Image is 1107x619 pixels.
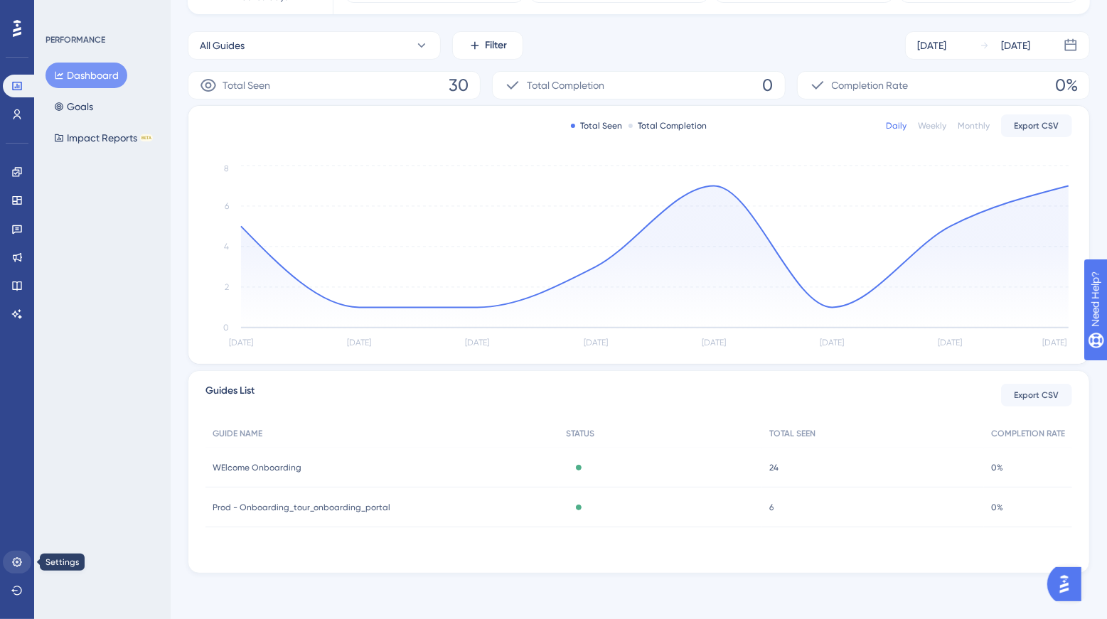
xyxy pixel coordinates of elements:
[1055,74,1078,97] span: 0%
[188,31,441,60] button: All Guides
[769,502,774,513] span: 6
[1001,37,1030,54] div: [DATE]
[33,4,89,21] span: Need Help?
[527,77,604,94] span: Total Completion
[1015,389,1059,401] span: Export CSV
[224,242,229,252] tspan: 4
[991,502,1003,513] span: 0%
[46,94,102,119] button: Goals
[486,37,508,54] span: Filter
[584,338,608,348] tspan: [DATE]
[213,428,262,439] span: GUIDE NAME
[200,37,245,54] span: All Guides
[763,74,774,97] span: 0
[46,63,127,88] button: Dashboard
[46,34,105,45] div: PERFORMANCE
[571,120,623,131] div: Total Seen
[213,462,301,473] span: WElcome Onboarding
[1047,563,1090,605] iframe: UserGuiding AI Assistant Launcher
[1001,114,1072,137] button: Export CSV
[832,77,909,94] span: Completion Rate
[917,37,946,54] div: [DATE]
[466,338,490,348] tspan: [DATE]
[225,282,229,292] tspan: 2
[213,502,390,513] span: Prod - Onboarding_tour_onboarding_portal
[205,382,255,408] span: Guides List
[938,338,963,348] tspan: [DATE]
[629,120,707,131] div: Total Completion
[1042,338,1066,348] tspan: [DATE]
[991,428,1065,439] span: COMPLETION RATE
[1015,120,1059,131] span: Export CSV
[223,323,229,333] tspan: 0
[449,74,469,97] span: 30
[918,120,946,131] div: Weekly
[958,120,990,131] div: Monthly
[1001,384,1072,407] button: Export CSV
[140,134,153,141] div: BETA
[225,201,229,211] tspan: 6
[702,338,726,348] tspan: [DATE]
[223,77,270,94] span: Total Seen
[224,163,229,173] tspan: 8
[769,462,779,473] span: 24
[820,338,844,348] tspan: [DATE]
[229,338,253,348] tspan: [DATE]
[566,428,594,439] span: STATUS
[46,125,161,151] button: Impact ReportsBETA
[769,428,815,439] span: TOTAL SEEN
[347,338,371,348] tspan: [DATE]
[886,120,907,131] div: Daily
[991,462,1003,473] span: 0%
[452,31,523,60] button: Filter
